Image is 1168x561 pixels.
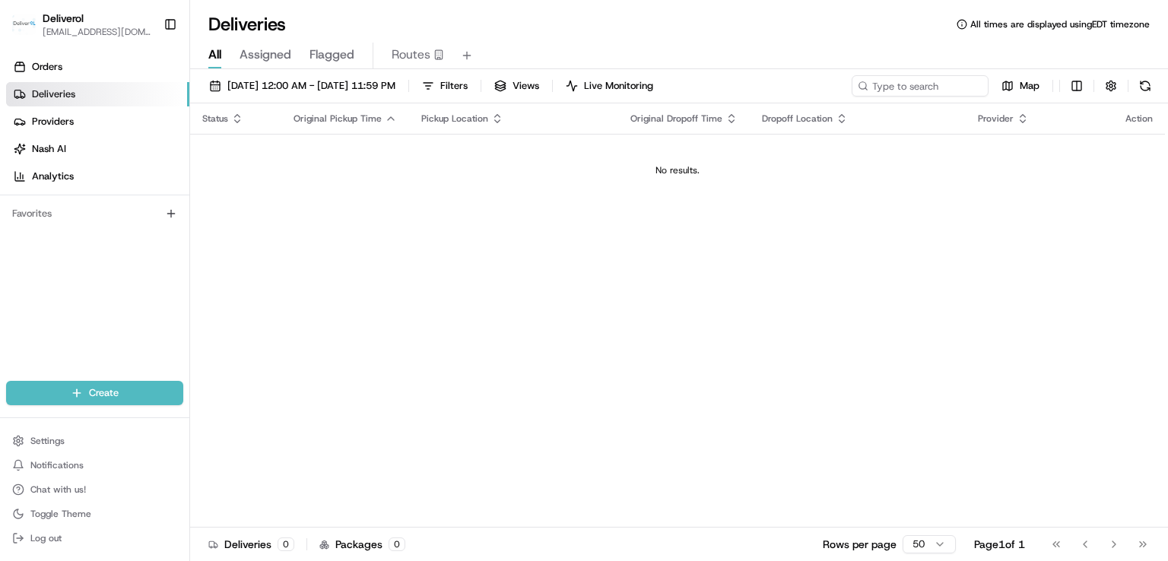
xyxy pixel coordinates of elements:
span: Live Monitoring [584,79,653,93]
span: Chat with us! [30,483,86,496]
button: Create [6,381,183,405]
button: Start new chat [259,150,277,168]
button: Live Monitoring [559,75,660,97]
h1: Deliveries [208,12,286,36]
span: Flagged [309,46,354,64]
div: 📗 [15,222,27,234]
button: [DATE] 12:00 AM - [DATE] 11:59 PM [202,75,402,97]
div: We're available if you need us! [52,160,192,173]
div: Packages [319,537,405,552]
a: Orders [6,55,189,79]
div: 0 [389,537,405,551]
img: Deliverol [12,14,36,35]
span: Original Pickup Time [294,113,382,125]
span: Log out [30,532,62,544]
div: Action [1125,113,1153,125]
span: Analytics [32,170,74,183]
span: Toggle Theme [30,508,91,520]
button: Chat with us! [6,479,183,500]
span: Pickup Location [421,113,488,125]
span: Status [202,113,228,125]
span: Routes [392,46,430,64]
button: Log out [6,528,183,549]
span: Providers [32,115,74,128]
span: [DATE] 12:00 AM - [DATE] 11:59 PM [227,79,395,93]
span: Provider [978,113,1014,125]
button: Toggle Theme [6,503,183,525]
span: Assigned [240,46,291,64]
a: Powered byPylon [107,257,184,269]
div: Start new chat [52,145,249,160]
div: Page 1 of 1 [974,537,1025,552]
span: Settings [30,435,65,447]
span: Notifications [30,459,84,471]
button: Settings [6,430,183,452]
div: No results. [196,164,1159,176]
a: Nash AI [6,137,189,161]
span: Deliveries [32,87,75,101]
img: 1736555255976-a54dd68f-1ca7-489b-9aae-adbdc363a1c4 [15,145,43,173]
div: 💻 [129,222,141,234]
span: Create [89,386,119,400]
p: Rows per page [823,537,897,552]
p: Welcome 👋 [15,61,277,85]
button: Deliverol [43,11,84,26]
img: Nash [15,15,46,46]
span: Dropoff Location [762,113,833,125]
div: 0 [278,537,294,551]
button: Refresh [1135,75,1156,97]
span: Map [1020,79,1039,93]
span: Knowledge Base [30,220,116,236]
span: Original Dropoff Time [630,113,722,125]
button: [EMAIL_ADDRESS][DOMAIN_NAME] [43,26,151,38]
input: Type to search [852,75,989,97]
div: Deliveries [208,537,294,552]
span: Orders [32,60,62,74]
a: Deliveries [6,82,189,106]
span: API Documentation [144,220,244,236]
a: Analytics [6,164,189,189]
span: Filters [440,79,468,93]
span: All [208,46,221,64]
button: Notifications [6,455,183,476]
a: Providers [6,109,189,134]
span: All times are displayed using EDT timezone [970,18,1150,30]
a: 💻API Documentation [122,214,250,242]
span: Pylon [151,258,184,269]
div: Favorites [6,201,183,226]
button: Map [995,75,1046,97]
a: 📗Knowledge Base [9,214,122,242]
span: Views [513,79,539,93]
span: Nash AI [32,142,66,156]
input: Clear [40,98,251,114]
button: DeliverolDeliverol[EMAIL_ADDRESS][DOMAIN_NAME] [6,6,157,43]
button: Filters [415,75,474,97]
button: Views [487,75,546,97]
